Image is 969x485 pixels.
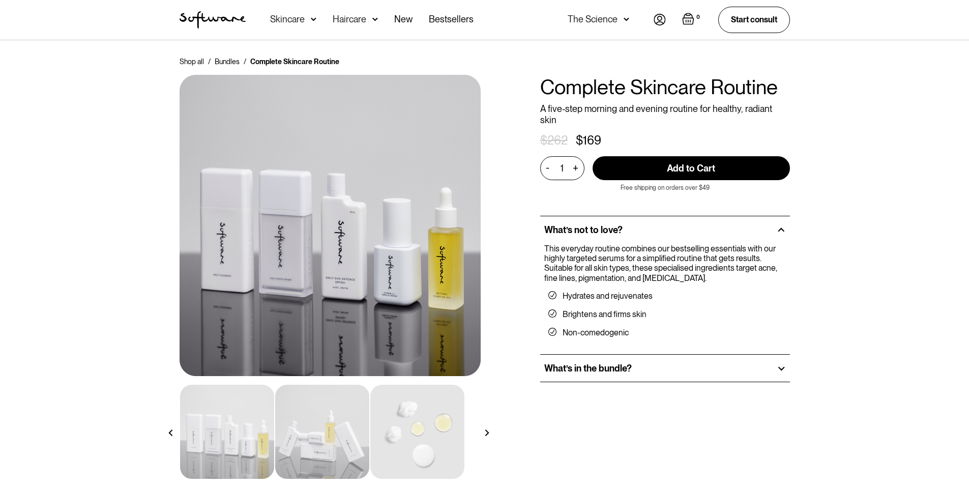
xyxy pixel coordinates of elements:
p: This everyday routine combines our bestselling essentials with our highly targeted serums for a s... [544,244,782,283]
input: Add to Cart [593,156,790,180]
li: Hydrates and rejuvenates [548,291,782,301]
div: Complete Skincare Routine [250,56,339,67]
a: Open cart [682,13,702,27]
div: 0 [694,13,702,22]
div: / [244,56,246,67]
a: Bundles [215,56,240,67]
p: A five-step morning and evening routine for healthy, radiant skin [540,103,790,125]
h2: What’s in the bundle? [544,363,632,374]
img: arrow left [167,430,174,436]
li: Non-comedogenic [548,328,782,338]
a: Shop all [180,56,204,67]
div: $ [576,133,583,148]
div: $ [540,133,547,148]
img: arrow down [372,14,378,24]
div: The Science [568,14,618,24]
div: 169 [583,133,601,148]
img: Software Logo [180,11,246,28]
div: / [208,56,211,67]
h1: Complete Skincare Routine [540,75,790,99]
p: Free shipping on orders over $49 [621,184,710,191]
img: arrow down [311,14,316,24]
div: Haircare [333,14,366,24]
div: + [570,162,581,174]
li: Brightens and firms skin [548,309,782,320]
a: Start consult [718,7,790,33]
img: arrow down [624,14,629,24]
img: arrow right [484,430,490,436]
h2: What’s not to love? [544,224,623,236]
div: - [546,162,552,174]
div: Skincare [270,14,305,24]
div: 262 [547,133,568,148]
